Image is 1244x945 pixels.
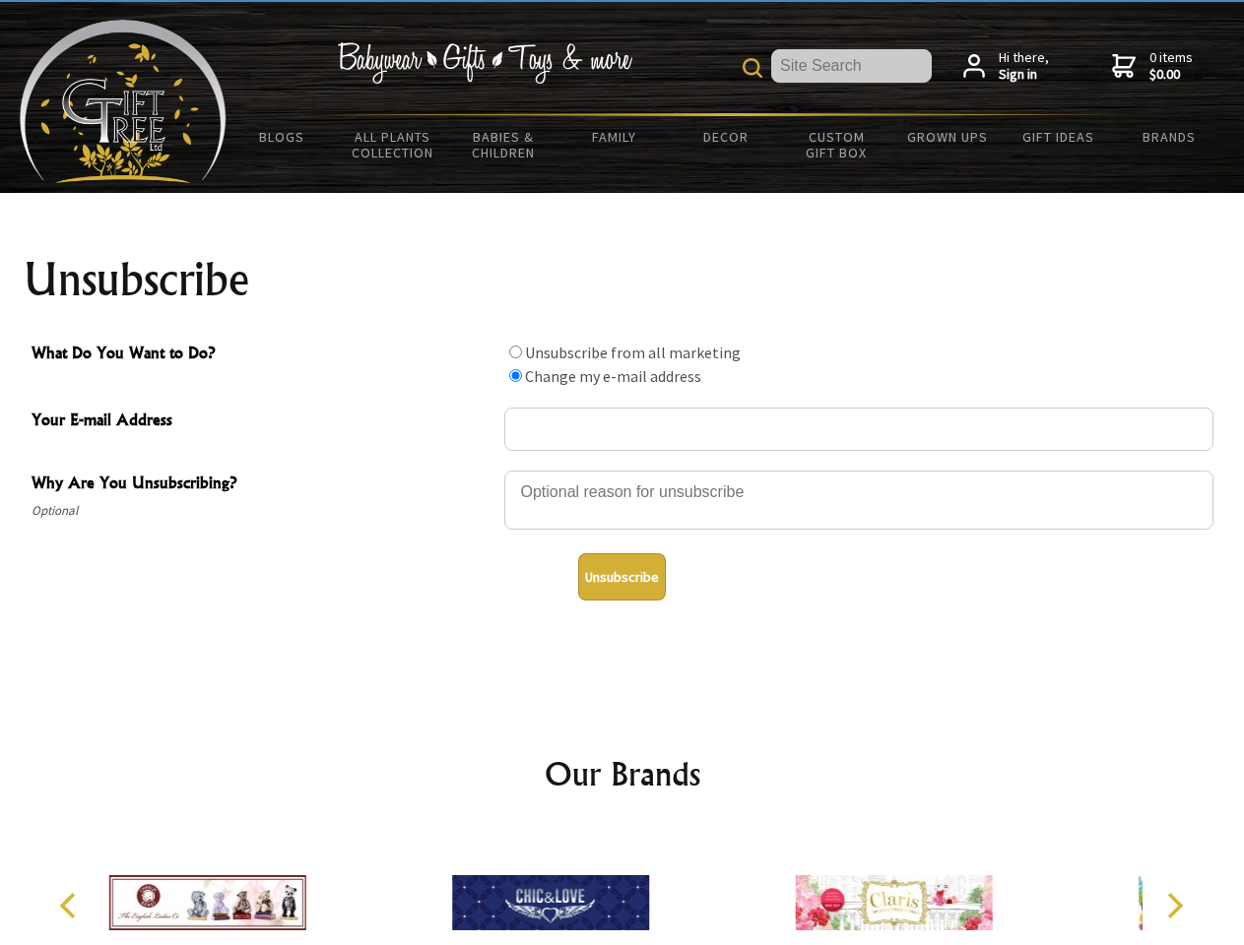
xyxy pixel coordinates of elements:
input: What Do You Want to Do? [509,346,522,358]
a: Gift Ideas [1003,116,1114,157]
a: All Plants Collection [338,116,449,173]
input: Your E-mail Address [504,408,1213,451]
a: Babies & Children [448,116,559,173]
textarea: Why Are You Unsubscribing? [504,471,1213,530]
a: BLOGS [227,116,338,157]
h2: Our Brands [39,750,1206,797]
input: Site Search [771,49,932,83]
button: Next [1152,884,1196,927]
a: Brands [1114,116,1225,157]
strong: Sign in [999,66,1049,84]
span: Optional [32,499,494,523]
a: Custom Gift Box [781,116,892,173]
label: Change my e-mail address [525,366,701,386]
span: Hi there, [999,49,1049,84]
a: 0 items$0.00 [1112,49,1193,84]
img: Babyware - Gifts - Toys and more... [20,20,227,183]
span: Why Are You Unsubscribing? [32,471,494,499]
label: Unsubscribe from all marketing [525,343,741,362]
button: Previous [49,884,93,927]
a: Decor [670,116,781,157]
input: What Do You Want to Do? [509,369,522,382]
a: Family [559,116,671,157]
a: Grown Ups [891,116,1003,157]
img: Babywear - Gifts - Toys & more [337,42,632,84]
img: product search [743,58,762,78]
span: What Do You Want to Do? [32,341,494,369]
h1: Unsubscribe [24,256,1221,303]
strong: $0.00 [1149,66,1193,84]
a: Hi there,Sign in [963,49,1049,84]
button: Unsubscribe [578,553,666,600]
span: Your E-mail Address [32,408,494,436]
span: 0 items [1149,48,1193,84]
